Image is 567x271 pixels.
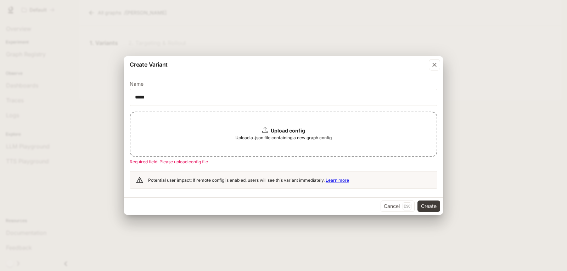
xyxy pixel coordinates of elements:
p: Name [130,81,144,86]
span: Potential user impact: If remote config is enabled, users will see this variant immediately. [148,177,349,183]
span: Upload a .json file containing a new graph config [235,134,332,141]
span: Required field. Please upload config file [130,159,208,164]
b: Upload config [271,128,305,134]
p: Create Variant [130,60,168,69]
p: Esc [403,202,411,210]
a: Learn more [326,177,349,183]
button: CancelEsc [381,201,415,212]
button: Create [417,201,440,212]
